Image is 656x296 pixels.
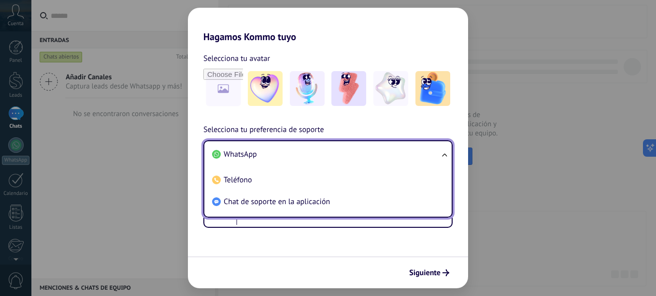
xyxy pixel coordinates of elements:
img: -4.jpeg [373,71,408,106]
button: Siguiente [405,265,454,281]
img: -5.jpeg [415,71,450,106]
span: Selecciona tu avatar [203,52,270,65]
img: -3.jpeg [331,71,366,106]
span: Teléfono [224,175,252,185]
span: Selecciona tu preferencia de soporte [203,124,324,136]
h2: Hagamos Kommo tuyo [188,8,468,43]
span: Siguiente [409,269,441,276]
span: Chat de soporte en la aplicación [224,197,330,207]
img: -1.jpeg [248,71,283,106]
img: -2.jpeg [290,71,325,106]
span: WhatsApp [224,149,257,159]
